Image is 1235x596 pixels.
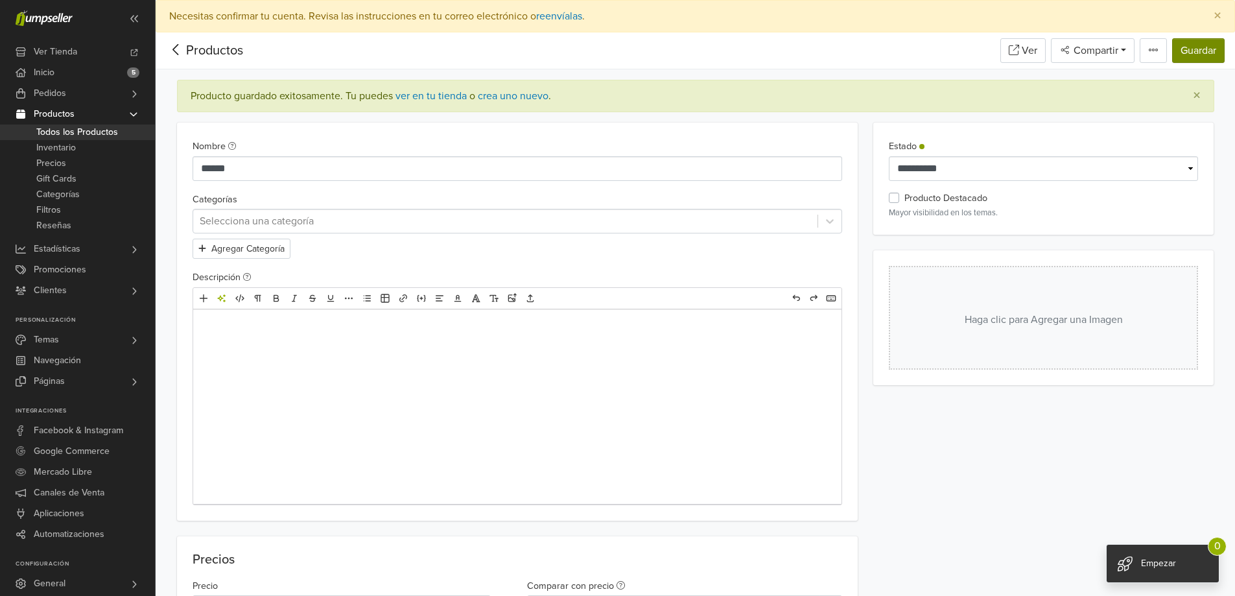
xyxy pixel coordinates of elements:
[34,280,67,301] span: Clientes
[413,290,430,307] a: Incrustar
[889,266,1198,370] button: Haga clic para Agregar una Imagen
[522,290,539,307] a: Subir archivos
[322,290,339,307] a: Subrayado
[805,290,822,307] a: Rehacer
[36,171,76,187] span: Gift Cards
[504,290,521,307] a: Subir imágenes
[36,125,118,140] span: Todos los Productos
[478,89,548,102] a: crea uno nuevo
[36,202,61,218] span: Filtros
[889,139,924,154] label: Estado
[193,139,237,154] label: Nombre
[16,407,155,415] p: Integraciones
[34,573,65,594] span: General
[431,290,448,307] a: Alineación
[195,290,212,307] a: Añadir
[304,290,321,307] a: Eliminado
[1193,86,1201,105] span: ×
[467,89,475,102] span: o
[889,207,1198,219] p: Mayor visibilidad en los temas.
[34,104,75,125] span: Productos
[34,83,66,104] span: Pedidos
[343,89,393,102] span: Tu puedes
[36,187,80,202] span: Categorías
[1000,38,1046,63] a: Ver
[250,290,266,307] a: Formato
[536,10,582,23] a: reenvíalas
[34,420,123,441] span: Facebook & Instagram
[823,290,840,307] a: Atajos
[1172,38,1225,63] button: Guardar
[34,259,86,280] span: Promociones
[359,290,375,307] a: Lista
[34,350,81,371] span: Navegación
[34,62,54,83] span: Inicio
[1107,545,1219,582] div: Empezar 0
[1141,558,1176,569] span: Empezar
[34,42,77,62] span: Ver Tienda
[34,239,80,259] span: Estadísticas
[377,290,394,307] a: Tabla
[193,193,237,207] label: Categorías
[34,329,59,350] span: Temas
[36,140,76,156] span: Inventario
[34,503,84,524] span: Aplicaciones
[36,218,71,233] span: Reseñas
[340,290,357,307] a: Más formato
[34,462,92,483] span: Mercado Libre
[467,290,484,307] a: Fuente
[127,67,139,78] span: 5
[193,239,290,259] button: Agregar Categoría
[34,524,104,545] span: Automatizaciones
[904,191,987,206] label: Producto Destacado
[788,290,805,307] a: Deshacer
[34,483,104,503] span: Canales de Venta
[395,89,467,102] a: ver en tu tienda
[268,290,285,307] a: Negrita
[193,579,218,593] label: Precio
[34,371,65,392] span: Páginas
[1208,537,1227,556] span: 0
[231,290,248,307] a: HTML
[36,156,66,171] span: Precios
[486,290,502,307] a: Tamaño de fuente
[527,579,625,593] label: Comparar con precio
[166,41,243,60] div: Productos
[34,441,110,462] span: Google Commerce
[449,290,466,307] a: Color del texto
[193,270,252,285] label: Descripción
[1051,38,1135,63] button: Compartir
[213,290,230,307] a: Herramientas de IA
[1180,80,1214,112] button: Close
[395,290,412,307] a: Enlace
[16,316,155,324] p: Personalización
[286,290,303,307] a: Cursiva
[1214,6,1221,25] span: ×
[191,88,1172,104] div: Producto guardado exitosamente. .
[1201,1,1234,32] button: Close
[1071,44,1118,57] span: Compartir
[16,560,155,568] p: Configuración
[193,552,843,567] p: Precios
